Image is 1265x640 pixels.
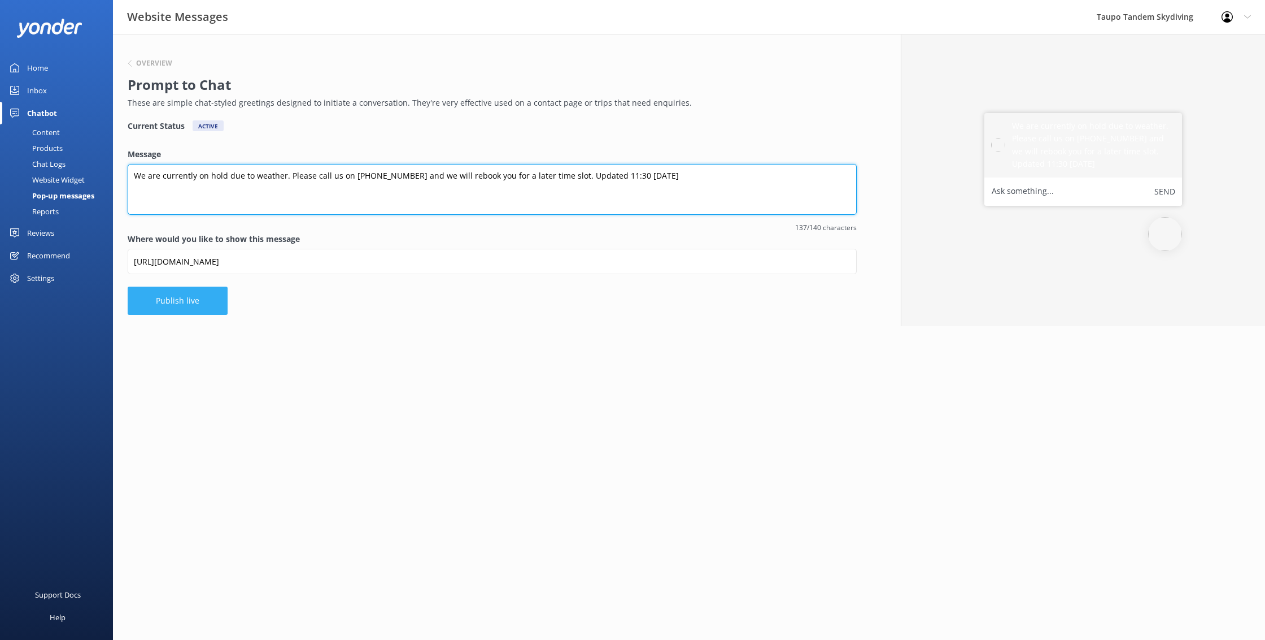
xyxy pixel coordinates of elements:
a: Website Widget [7,172,113,188]
label: Message [128,148,857,161]
button: Send [1154,184,1175,199]
div: Website Widget [7,172,85,188]
h4: Current Status [128,120,185,131]
div: Chatbot [27,102,57,124]
a: Reports [7,204,113,219]
a: Chat Logs [7,156,113,172]
div: Recommend [27,244,70,267]
div: Support Docs [35,583,81,606]
div: Home [27,57,48,79]
div: Pop-up messages [7,188,94,204]
input: https://www.example.com/page [128,249,857,274]
a: Products [7,140,113,156]
h2: Prompt to Chat [128,74,851,96]
div: Active [193,120,224,131]
div: Products [7,140,63,156]
span: 137/140 characters [128,222,857,233]
img: yonder-white-logo.png [17,19,82,37]
h6: Overview [136,60,172,67]
button: Publish live [128,287,228,315]
div: Chat Logs [7,156,66,172]
div: Settings [27,267,54,289]
label: Where would you like to show this message [128,233,857,245]
h3: Website Messages [127,8,228,26]
h5: We are currently on hold due to weather. Please call us on [PHONE_NUMBER] and we will rebook you ... [1012,120,1175,171]
label: Ask something... [992,184,1054,199]
div: Help [50,606,66,629]
a: Content [7,124,113,140]
textarea: We are currently on hold due to weather. Please call us on [PHONE_NUMBER] and we will rebook you ... [128,164,857,215]
div: Inbox [27,79,47,102]
div: Reports [7,204,59,219]
p: These are simple chat-styled greetings designed to initiate a conversation. They're very effectiv... [128,97,851,109]
button: Overview [128,60,172,67]
div: Content [7,124,60,140]
a: Pop-up messages [7,188,113,204]
div: Reviews [27,222,54,244]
